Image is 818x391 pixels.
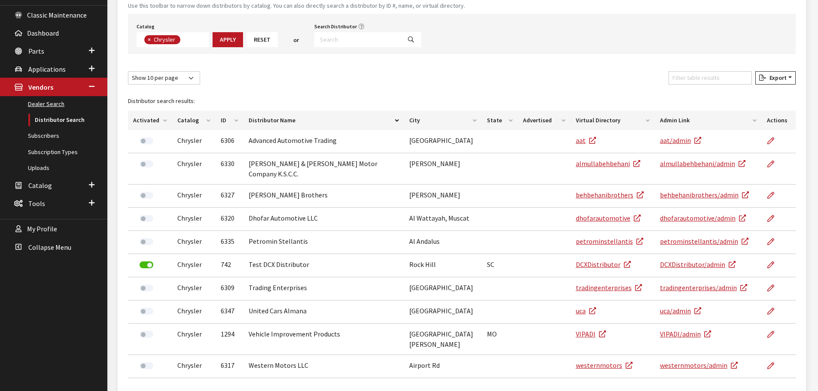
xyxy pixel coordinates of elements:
[576,214,641,222] a: dhofarautomotive
[314,32,401,47] input: Search
[28,47,44,55] span: Parts
[243,277,404,300] td: Trading Enterprises
[767,208,782,229] a: Edit Distributor
[28,199,45,208] span: Tools
[172,277,216,300] td: Chrysler
[404,153,482,185] td: [PERSON_NAME]
[216,208,243,231] td: 6320
[140,238,153,245] label: Activate Dealer
[243,185,404,208] td: [PERSON_NAME] Brothers
[660,191,749,199] a: behbehanibrothers/admin
[140,161,153,167] label: Activate Dealer
[404,231,482,254] td: Al Andalus
[243,111,404,130] th: Distributor Name: activate to sort column descending
[140,331,153,338] label: Activate Dealer
[182,36,187,44] textarea: Search
[755,71,796,85] button: Export
[404,254,482,277] td: Rock Hill
[213,32,243,47] button: Apply
[243,300,404,324] td: United Cars Almana
[576,191,644,199] a: behbehanibrothers
[660,214,746,222] a: dhofarautomotive/admin
[216,185,243,208] td: 6327
[140,261,153,268] label: Deactivate Dealer
[660,283,747,292] a: tradingenterprises/admin
[216,300,243,324] td: 6347
[140,137,153,144] label: Activate Dealer
[404,355,482,378] td: Airport Rd
[767,153,782,175] a: Edit Distributor
[576,237,643,246] a: petrominstellantis
[243,324,404,355] td: Vehicle Improvement Products
[128,111,172,130] th: Activated: activate to sort column ascending
[660,159,745,168] a: almullabehbehani/admin
[518,111,571,130] th: Advertised: activate to sort column ascending
[172,130,216,153] td: Chrysler
[655,111,762,130] th: Admin Link: activate to sort column ascending
[172,111,216,130] th: Catalog: activate to sort column ascending
[576,283,642,292] a: tradingenterprises
[767,300,782,322] a: Edit Distributor
[767,324,782,345] a: Edit Distributor
[660,237,748,246] a: petrominstellantis/admin
[482,254,518,277] td: SC
[172,185,216,208] td: Chrysler
[128,1,796,10] small: Use this toolbar to narrow down distributors by catalog. You can also directly search a distribut...
[128,91,796,111] caption: Distributor search results:
[172,231,216,254] td: Chrysler
[137,32,209,47] span: Select
[766,74,787,82] span: Export
[576,306,596,315] a: uca
[404,324,482,355] td: [GEOGRAPHIC_DATA][PERSON_NAME]
[148,36,151,43] span: ×
[144,35,153,44] button: Remove item
[172,300,216,324] td: Chrysler
[216,111,243,130] th: ID: activate to sort column ascending
[28,243,71,252] span: Collapse Menu
[767,254,782,276] a: Edit Distributor
[140,362,153,369] label: Activate Dealer
[137,23,155,30] label: Catalog
[404,300,482,324] td: [GEOGRAPHIC_DATA]
[246,32,278,47] button: Reset
[482,324,518,355] td: MO
[767,231,782,252] a: Edit Distributor
[144,35,180,44] li: Chrysler
[576,159,640,168] a: almullabehbehani
[172,208,216,231] td: Chrysler
[660,136,701,145] a: aat/admin
[172,324,216,355] td: Chrysler
[660,361,738,370] a: westernmotors/admin
[27,11,87,19] span: Classic Maintenance
[172,153,216,185] td: Chrysler
[401,32,421,47] button: Search
[172,254,216,277] td: Chrysler
[404,208,482,231] td: Al Wattayah, Muscat
[216,355,243,378] td: 6317
[404,111,482,130] th: City: activate to sort column ascending
[762,111,796,130] th: Actions
[27,29,59,37] span: Dashboard
[293,36,299,45] span: or
[28,65,66,73] span: Applications
[172,355,216,378] td: Chrysler
[243,208,404,231] td: Dhofar Automotive LLC
[216,231,243,254] td: 6335
[216,130,243,153] td: 6306
[767,130,782,152] a: Edit Distributor
[404,185,482,208] td: [PERSON_NAME]
[767,185,782,206] a: Edit Distributor
[404,130,482,153] td: [GEOGRAPHIC_DATA]
[576,330,606,338] a: VIPADI
[140,192,153,199] label: Activate Dealer
[27,225,57,233] span: My Profile
[576,136,596,145] a: aat
[243,130,404,153] td: Advanced Automotive Trading
[28,181,52,190] span: Catalog
[243,153,404,185] td: [PERSON_NAME] & [PERSON_NAME] Motor Company K.S.C.C.
[216,254,243,277] td: 742
[216,277,243,300] td: 6309
[243,254,404,277] td: Test DCX Distributor
[660,330,711,338] a: VIPADI/admin
[576,361,633,370] a: westernmotors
